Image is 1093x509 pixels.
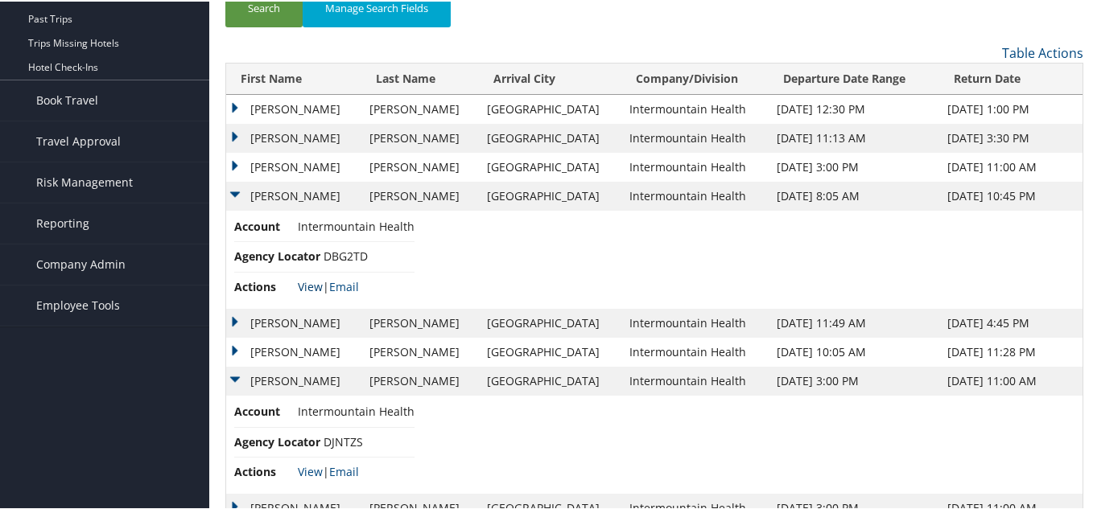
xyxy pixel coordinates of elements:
[36,202,89,242] span: Reporting
[298,462,359,478] span: |
[479,62,621,93] th: Arrival City: activate to sort column ascending
[939,62,1083,93] th: Return Date: activate to sort column ascending
[36,161,133,201] span: Risk Management
[939,93,1083,122] td: [DATE] 1:00 PM
[361,62,479,93] th: Last Name: activate to sort column ascending
[226,122,361,151] td: [PERSON_NAME]
[324,247,368,262] span: DBG2TD
[621,151,768,180] td: Intermountain Health
[361,336,479,365] td: [PERSON_NAME]
[621,180,768,209] td: Intermountain Health
[36,120,121,160] span: Travel Approval
[479,365,621,394] td: [GEOGRAPHIC_DATA]
[298,402,415,417] span: Intermountain Health
[939,336,1083,365] td: [DATE] 11:28 PM
[939,151,1083,180] td: [DATE] 11:00 AM
[769,151,939,180] td: [DATE] 3:00 PM
[621,93,768,122] td: Intermountain Health
[226,365,361,394] td: [PERSON_NAME]
[226,62,361,93] th: First Name: activate to sort column descending
[621,336,768,365] td: Intermountain Health
[226,180,361,209] td: [PERSON_NAME]
[621,122,768,151] td: Intermountain Health
[298,277,359,293] span: |
[361,365,479,394] td: [PERSON_NAME]
[769,180,939,209] td: [DATE] 8:05 AM
[479,307,621,336] td: [GEOGRAPHIC_DATA]
[769,62,939,93] th: Departure Date Range: activate to sort column ascending
[226,151,361,180] td: [PERSON_NAME]
[769,122,939,151] td: [DATE] 11:13 AM
[361,180,479,209] td: [PERSON_NAME]
[479,93,621,122] td: [GEOGRAPHIC_DATA]
[939,365,1083,394] td: [DATE] 11:00 AM
[226,336,361,365] td: [PERSON_NAME]
[939,122,1083,151] td: [DATE] 3:30 PM
[234,246,320,264] span: Agency Locator
[769,93,939,122] td: [DATE] 12:30 PM
[234,462,295,479] span: Actions
[298,217,415,232] span: Intermountain Health
[361,307,479,336] td: [PERSON_NAME]
[361,151,479,180] td: [PERSON_NAME]
[329,277,359,293] a: Email
[1002,43,1083,60] a: Table Actions
[36,243,126,283] span: Company Admin
[621,62,768,93] th: Company/Division
[621,307,768,336] td: Intermountain Health
[621,365,768,394] td: Intermountain Health
[769,307,939,336] td: [DATE] 11:49 AM
[479,336,621,365] td: [GEOGRAPHIC_DATA]
[479,180,621,209] td: [GEOGRAPHIC_DATA]
[234,277,295,294] span: Actions
[234,401,295,419] span: Account
[939,307,1083,336] td: [DATE] 4:45 PM
[324,433,363,448] span: DJNTZS
[939,180,1083,209] td: [DATE] 10:45 PM
[479,122,621,151] td: [GEOGRAPHIC_DATA]
[329,462,359,478] a: Email
[361,93,479,122] td: [PERSON_NAME]
[361,122,479,151] td: [PERSON_NAME]
[36,79,98,119] span: Book Travel
[298,462,323,478] a: View
[36,284,120,324] span: Employee Tools
[479,151,621,180] td: [GEOGRAPHIC_DATA]
[234,432,320,449] span: Agency Locator
[769,336,939,365] td: [DATE] 10:05 AM
[226,93,361,122] td: [PERSON_NAME]
[226,307,361,336] td: [PERSON_NAME]
[769,365,939,394] td: [DATE] 3:00 PM
[234,216,295,234] span: Account
[298,277,323,293] a: View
